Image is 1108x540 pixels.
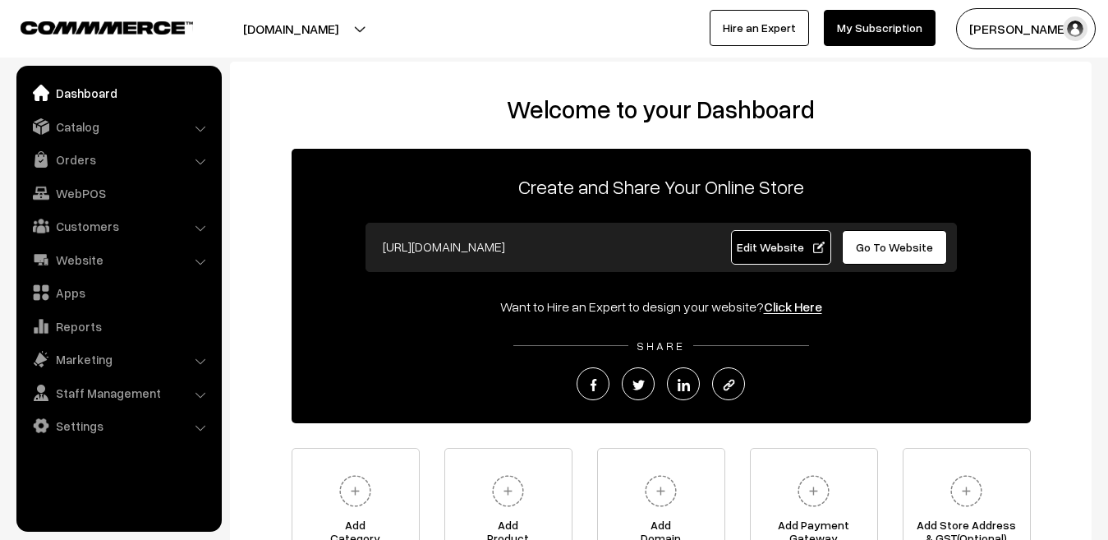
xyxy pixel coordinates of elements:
[21,145,216,174] a: Orders
[21,312,216,341] a: Reports
[710,10,809,46] a: Hire an Expert
[956,8,1096,49] button: [PERSON_NAME]
[21,411,216,441] a: Settings
[638,468,683,514] img: plus.svg
[791,468,836,514] img: plus.svg
[292,172,1031,201] p: Create and Share Your Online Store
[333,468,378,514] img: plus.svg
[737,240,825,254] span: Edit Website
[628,339,693,353] span: SHARE
[21,245,216,275] a: Website
[21,21,193,34] img: COMMMERCE
[1063,16,1087,41] img: user
[21,178,216,208] a: WebPOS
[944,468,989,514] img: plus.svg
[186,8,396,49] button: [DOMAIN_NAME]
[842,230,948,265] a: Go To Website
[292,297,1031,316] div: Want to Hire an Expert to design your website?
[21,278,216,307] a: Apps
[21,16,164,36] a: COMMMERCE
[485,468,531,514] img: plus.svg
[21,78,216,108] a: Dashboard
[21,112,216,141] a: Catalog
[731,230,831,265] a: Edit Website
[246,95,1075,124] h2: Welcome to your Dashboard
[856,240,933,254] span: Go To Website
[824,10,936,46] a: My Subscription
[21,344,216,374] a: Marketing
[21,378,216,408] a: Staff Management
[764,298,822,315] a: Click Here
[21,211,216,241] a: Customers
